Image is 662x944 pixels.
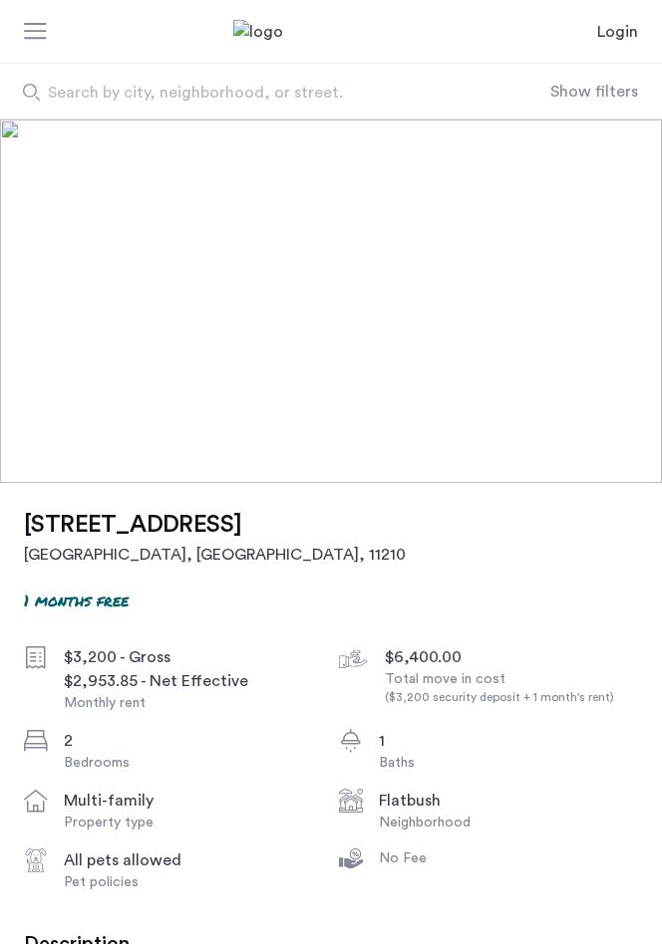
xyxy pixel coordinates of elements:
[379,729,638,753] div: 1
[24,507,406,543] h1: [STREET_ADDRESS]
[64,645,323,669] div: $3,200 - Gross
[64,669,323,693] div: $2,953.85 - Net Effective
[379,789,638,813] div: Flatbush
[64,729,323,753] div: 2
[379,848,638,868] div: No Fee
[48,81,489,105] span: Search by city, neighborhood, or street.
[379,813,638,832] div: Neighborhood
[24,589,129,611] p: 1 months free
[385,689,644,706] div: ($3,200 security deposit + 1 month's rent)
[64,693,323,713] div: Monthly rent
[64,813,323,832] div: Property type
[64,872,323,892] div: Pet policies
[64,789,323,813] div: multi-family
[385,669,644,706] div: Total move in cost
[64,848,323,872] div: All pets allowed
[233,20,429,44] a: Cazamio Logo
[24,507,406,567] a: [STREET_ADDRESS][GEOGRAPHIC_DATA], [GEOGRAPHIC_DATA], 11210
[550,80,638,104] button: Show or hide filters
[24,543,406,567] h2: [GEOGRAPHIC_DATA], [GEOGRAPHIC_DATA] , 11210
[64,753,323,773] div: Bedrooms
[385,645,644,669] div: $6,400.00
[379,753,638,773] div: Baths
[597,20,638,44] a: Login
[233,20,429,44] img: logo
